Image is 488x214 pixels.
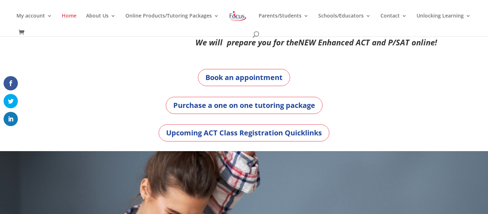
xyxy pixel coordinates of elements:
a: Contact [380,13,407,30]
img: Focus on Learning [229,10,247,23]
a: Purchase a one on one tutoring package [166,97,323,114]
a: Online Products/Tutoring Packages [125,13,219,30]
a: Upcoming ACT Class Registration Quicklinks [159,124,329,141]
em: We will prepare you for the [195,37,298,48]
a: About Us [86,13,116,30]
a: Parents/Students [259,13,309,30]
a: Unlocking Learning [417,13,471,30]
a: Book an appointment [198,69,290,86]
a: Home [62,13,76,30]
a: Schools/Educators [318,13,371,30]
a: My account [16,13,52,30]
em: NEW Enhanced ACT and P/SAT online! [298,37,437,48]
